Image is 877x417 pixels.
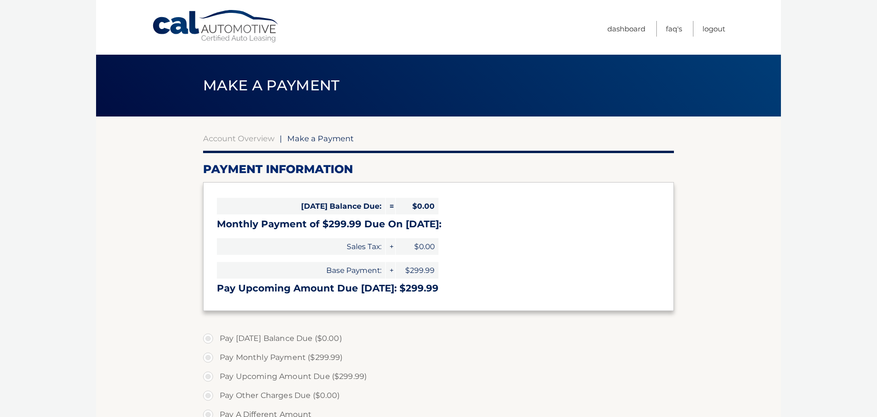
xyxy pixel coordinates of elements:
[217,238,385,255] span: Sales Tax:
[217,262,385,279] span: Base Payment:
[386,238,395,255] span: +
[203,162,674,176] h2: Payment Information
[203,367,674,386] label: Pay Upcoming Amount Due ($299.99)
[203,77,340,94] span: Make a Payment
[217,198,385,214] span: [DATE] Balance Due:
[396,238,438,255] span: $0.00
[386,198,395,214] span: =
[386,262,395,279] span: +
[203,329,674,348] label: Pay [DATE] Balance Due ($0.00)
[666,21,682,37] a: FAQ's
[702,21,725,37] a: Logout
[607,21,645,37] a: Dashboard
[396,198,438,214] span: $0.00
[203,386,674,405] label: Pay Other Charges Due ($0.00)
[280,134,282,143] span: |
[396,262,438,279] span: $299.99
[217,218,660,230] h3: Monthly Payment of $299.99 Due On [DATE]:
[217,282,660,294] h3: Pay Upcoming Amount Due [DATE]: $299.99
[203,134,274,143] a: Account Overview
[203,348,674,367] label: Pay Monthly Payment ($299.99)
[152,10,280,43] a: Cal Automotive
[287,134,354,143] span: Make a Payment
